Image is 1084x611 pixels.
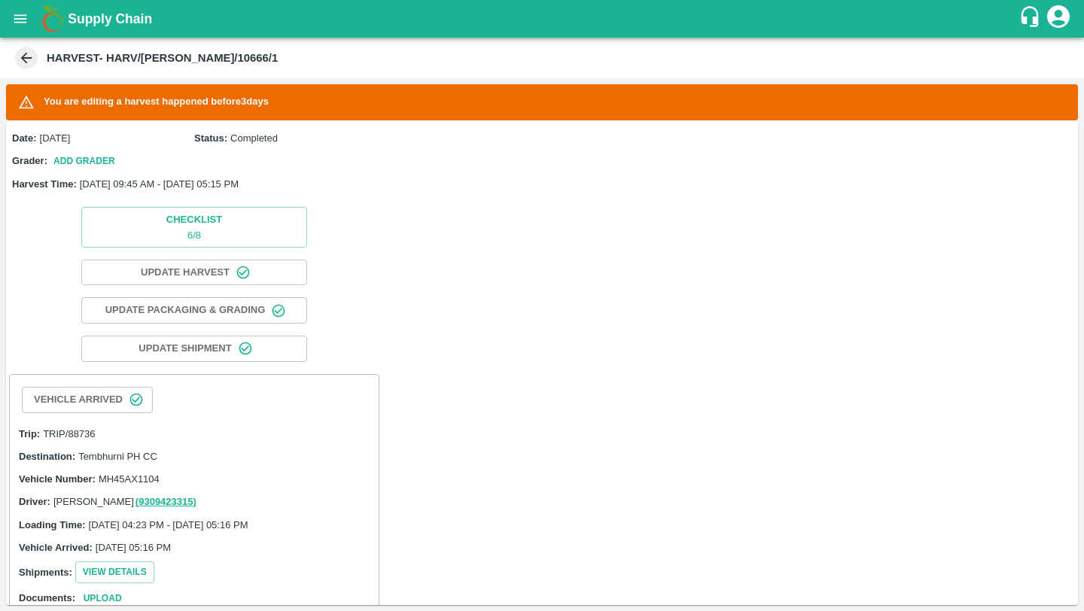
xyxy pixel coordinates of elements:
label: Harvest Time: [12,178,77,190]
span: [DATE] [40,132,71,144]
span: [DATE] 09:45 AM - [DATE] 05:15 PM [80,178,239,190]
b: You are editing a harvest happened before 3 days [44,96,269,107]
span: [PERSON_NAME] [53,496,198,507]
button: Update Shipment [81,336,307,362]
img: logo [38,4,68,34]
label: Vehicle Arrived: [19,542,93,553]
label: Date: [12,132,37,144]
button: Upload [78,591,126,606]
label: Grader: [12,155,47,166]
a: Supply Chain [68,8,1019,29]
span: [DATE] 04:23 PM - [DATE] 05:16 PM [89,519,248,530]
label: Trip: [19,428,40,439]
span: Completed [230,132,278,144]
b: Supply Chain [68,11,152,26]
span: Tembhurni PH CC [78,451,157,462]
button: View Details [75,561,154,583]
button: Update Packaging & Grading [81,297,307,324]
span: TRIP/88736 [43,428,95,439]
span: Checklist [166,211,222,242]
label: Driver: [19,496,50,507]
label: Documents: [19,592,75,603]
span: MH45AX1104 [99,473,160,485]
label: Loading Time: [19,519,86,530]
label: Status: [194,132,227,144]
label: Shipments: [19,567,72,578]
button: Checklist6/8 [81,207,307,247]
div: customer-support [1019,5,1045,32]
span: [DATE] 05:16 PM [96,542,171,553]
button: Update Harvest [81,260,307,286]
button: open drawer [3,2,38,36]
label: Vehicle Number: [19,473,96,485]
a: (9309423315) [135,496,196,507]
b: HARVEST- HARV/[PERSON_NAME]/10666/1 [47,52,278,64]
label: Destination: [19,451,75,462]
div: account of current user [1045,3,1072,35]
span: Update Shipment [139,340,231,357]
button: Add Grader [53,154,115,169]
p: 6 / 8 [166,229,222,243]
button: Vehicle Arrived [22,387,153,413]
